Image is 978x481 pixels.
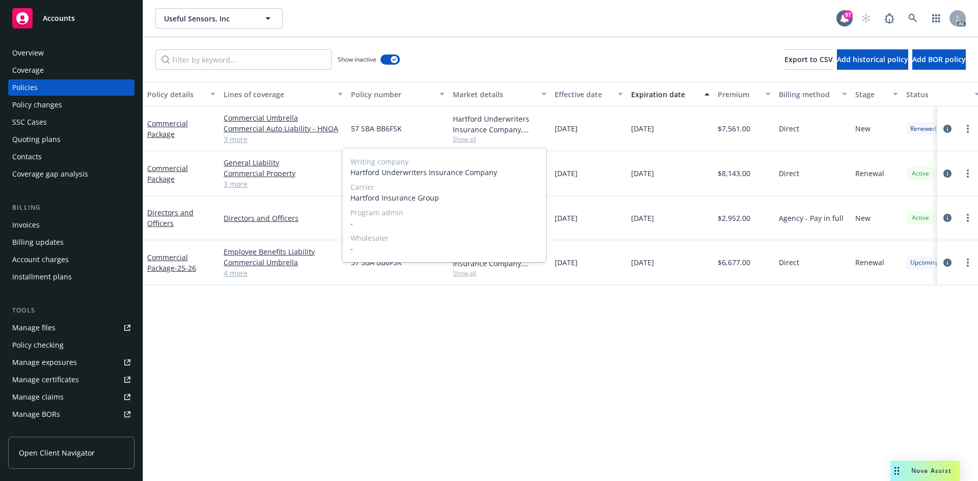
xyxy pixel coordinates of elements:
[718,257,750,268] span: $6,677.00
[224,123,343,134] a: Commercial Auto Liability - HNOA
[155,49,332,70] input: Filter by keyword...
[12,149,42,165] div: Contacts
[453,114,547,135] div: Hartford Underwriters Insurance Company, Hartford Insurance Group
[555,213,578,223] span: [DATE]
[718,89,759,100] div: Premium
[453,89,535,100] div: Market details
[8,269,134,285] a: Installment plans
[941,212,954,224] a: circleInformation
[962,257,974,269] a: more
[8,203,134,213] div: Billing
[775,82,851,106] button: Billing method
[855,168,884,179] span: Renewal
[350,233,538,243] span: Wholesaler
[147,89,204,100] div: Policy details
[12,97,62,113] div: Policy changes
[8,423,134,440] a: Summary of insurance
[8,354,134,371] a: Manage exposures
[890,461,903,481] div: Drag to move
[12,45,44,61] div: Overview
[779,257,799,268] span: Direct
[8,131,134,148] a: Quoting plans
[555,257,578,268] span: [DATE]
[941,257,954,269] a: circleInformation
[855,213,871,223] span: New
[12,79,38,96] div: Policies
[351,89,433,100] div: Policy number
[12,372,79,388] div: Manage certificates
[12,337,64,353] div: Policy checking
[12,251,69,268] div: Account charges
[8,97,134,113] a: Policy changes
[350,218,538,229] span: -
[143,82,220,106] button: Policy details
[910,169,931,178] span: Active
[12,131,61,148] div: Quoting plans
[903,8,923,29] a: Search
[19,447,95,458] span: Open Client Navigator
[338,55,376,64] span: Show inactive
[784,54,833,64] span: Export to CSV
[350,207,538,218] span: Program admin
[8,149,134,165] a: Contacts
[8,217,134,233] a: Invoices
[164,13,252,24] span: Useful Sensors, Inc
[631,123,654,134] span: [DATE]
[347,82,449,106] button: Policy number
[147,252,196,273] a: Commercial Package
[12,389,64,405] div: Manage claims
[8,251,134,268] a: Account charges
[350,243,538,254] span: -
[631,89,698,100] div: Expiration date
[837,49,908,70] button: Add historical policy
[714,82,775,106] button: Premium
[551,82,627,106] button: Effective date
[147,208,194,228] a: Directors and Officers
[911,466,952,475] span: Nova Assist
[837,54,908,64] span: Add historical policy
[941,123,954,135] a: circleInformation
[779,123,799,134] span: Direct
[224,268,343,278] a: 4 more
[12,234,64,250] div: Billing updates
[12,62,44,78] div: Coverage
[926,8,946,29] a: Switch app
[155,8,283,29] button: Useful Sensors, Inc
[224,246,343,257] a: Employee Benefits Liability
[555,123,578,134] span: [DATE]
[224,89,332,100] div: Lines of coverage
[8,79,134,96] a: Policies
[851,82,902,106] button: Stage
[906,89,968,100] div: Status
[962,123,974,135] a: more
[147,163,188,184] a: Commercial Package
[12,269,72,285] div: Installment plans
[8,114,134,130] a: SSC Cases
[224,112,343,123] a: Commercial Umbrella
[555,89,612,100] div: Effective date
[224,157,343,168] a: General Liability
[147,119,188,139] a: Commercial Package
[718,213,750,223] span: $2,952.00
[453,269,547,277] span: Show all
[631,213,654,223] span: [DATE]
[351,123,402,134] span: 57 SBA BB6FSK
[8,305,134,316] div: Tools
[779,89,836,100] div: Billing method
[855,257,884,268] span: Renewal
[350,156,538,167] span: Writing company
[962,212,974,224] a: more
[631,168,654,179] span: [DATE]
[8,389,134,405] a: Manage claims
[779,213,844,223] span: Agency - Pay in full
[8,234,134,250] a: Billing updates
[12,320,56,336] div: Manage files
[856,8,876,29] a: Start snowing
[779,168,799,179] span: Direct
[941,167,954,180] a: circleInformation
[718,123,750,134] span: $7,561.00
[8,45,134,61] a: Overview
[855,89,887,100] div: Stage
[224,179,343,189] a: 3 more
